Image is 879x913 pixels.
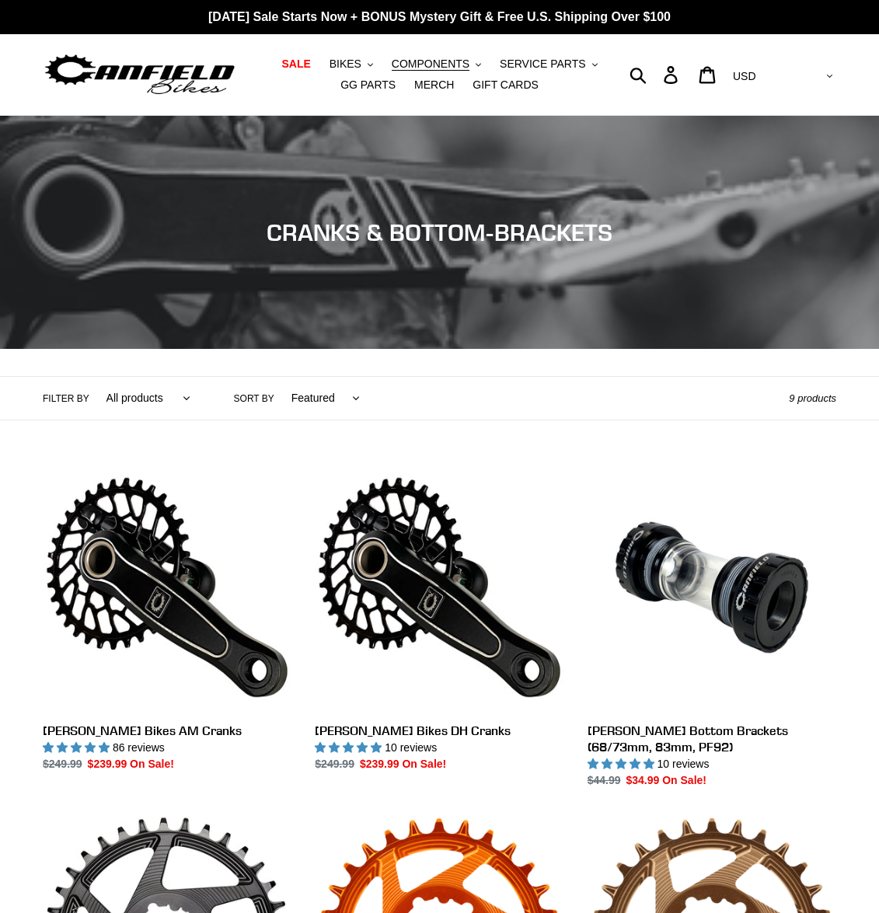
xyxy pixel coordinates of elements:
a: SALE [274,54,318,75]
span: GG PARTS [340,78,396,92]
span: SALE [281,57,310,71]
label: Sort by [234,392,274,406]
span: 9 products [789,392,836,404]
span: BIKES [330,57,361,71]
button: COMPONENTS [384,54,489,75]
button: SERVICE PARTS [492,54,605,75]
span: COMPONENTS [392,57,469,71]
a: GG PARTS [333,75,403,96]
a: MERCH [406,75,462,96]
img: Canfield Bikes [43,51,237,99]
label: Filter by [43,392,89,406]
span: GIFT CARDS [473,78,539,92]
span: SERVICE PARTS [500,57,585,71]
span: CRANKS & BOTTOM-BRACKETS [267,218,612,246]
span: MERCH [414,78,454,92]
button: BIKES [322,54,381,75]
a: GIFT CARDS [465,75,546,96]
